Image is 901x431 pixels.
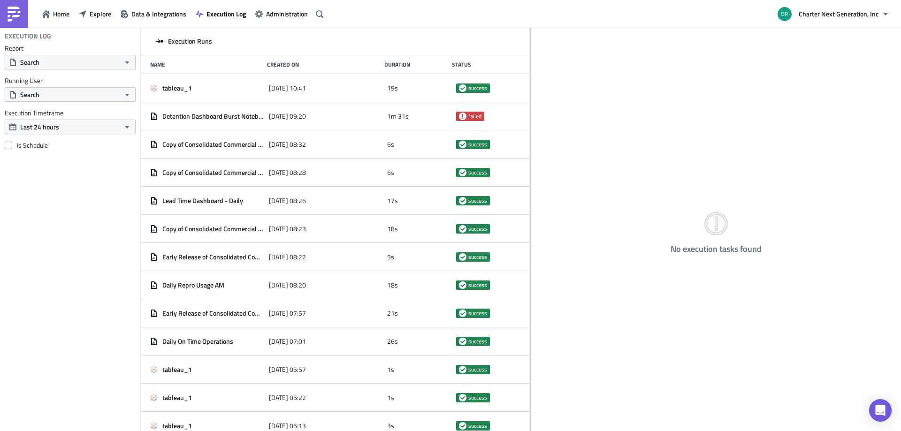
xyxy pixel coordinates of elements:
span: Copy of Consolidated Commercial Summary - Daily [162,140,264,149]
span: Last 24 hours [20,122,59,132]
span: [DATE] 08:32 [269,140,306,149]
button: Last 24 hours [5,120,136,134]
span: 3s [387,422,394,430]
div: Name [150,61,262,68]
span: Early Release of Consolidated Commercial Summary - Daily [162,253,264,261]
span: 1s [387,365,394,374]
span: tableau_1 [162,422,192,430]
span: success [459,141,466,148]
span: [DATE] 08:23 [269,225,306,233]
span: success [459,338,466,345]
span: success [468,225,487,233]
span: Copy of Consolidated Commercial Summary - Daily [162,168,264,177]
div: Duration [384,61,448,68]
span: tableau_1 [162,365,192,374]
span: 18s [387,225,398,233]
span: success [459,422,466,430]
span: success [468,253,487,261]
label: Is Schedule [5,141,136,150]
span: Lead Time Dashboard - Daily [162,197,243,205]
span: success [459,169,466,176]
span: failed [459,113,466,120]
span: 1s [387,393,394,402]
span: Charter Next Generation, Inc [799,9,878,19]
span: [DATE] 05:22 [269,393,306,402]
img: Avatar [777,6,793,22]
span: Data & Integrations [131,9,186,19]
button: Search [5,87,136,102]
span: Daily Repro Usage AM [162,281,224,289]
button: Administration [251,7,313,21]
span: 21s [387,309,398,318]
button: Charter Next Generation, Inc [772,4,894,24]
span: Execution Runs [168,37,212,45]
span: success [459,281,466,289]
span: Daily On Time Operations [162,337,233,346]
div: Created On [267,61,379,68]
label: Report [5,44,136,53]
label: Execution Timeframe [5,109,136,117]
span: [DATE] 08:20 [269,281,306,289]
label: Running User [5,76,136,85]
span: 18s [387,281,398,289]
span: success [459,197,466,204]
span: Administration [266,9,308,19]
span: Early Release of Consolidated Commercial Summary - Daily [162,309,264,318]
span: success [468,197,487,204]
span: 6s [387,140,394,149]
span: [DATE] 10:41 [269,84,306,92]
span: Copy of Consolidated Commercial Summary - Daily [162,225,264,233]
span: [DATE] 08:22 [269,253,306,261]
h4: Execution Log [5,32,51,40]
span: success [468,422,487,430]
span: Execution Log [206,9,246,19]
span: success [468,394,487,401]
span: success [459,366,466,373]
div: Open Intercom Messenger [869,399,892,422]
span: success [459,84,466,92]
span: success [459,394,466,401]
span: [DATE] 07:57 [269,309,306,318]
span: [DATE] 07:01 [269,337,306,346]
span: success [468,310,487,317]
span: success [468,366,487,373]
span: 6s [387,168,394,177]
span: tableau_1 [162,84,192,92]
span: 26s [387,337,398,346]
button: Explore [74,7,116,21]
button: Data & Integrations [116,7,191,21]
span: Search [20,57,39,67]
span: success [459,225,466,233]
span: Detention Dashboard Burst Notebook [162,112,264,121]
span: success [468,338,487,345]
span: [DATE] 05:57 [269,365,306,374]
span: Search [20,90,39,99]
span: 17s [387,197,398,205]
span: Home [53,9,69,19]
span: [DATE] 08:28 [269,168,306,177]
span: success [468,281,487,289]
span: Explore [90,9,111,19]
span: success [468,84,487,92]
span: 5s [387,253,394,261]
span: 1m 31s [387,112,409,121]
span: [DATE] 08:26 [269,197,306,205]
div: Status [452,61,515,68]
h4: No execution tasks found [671,244,762,254]
span: [DATE] 09:20 [269,112,306,121]
span: success [459,253,466,261]
button: Search [5,55,136,69]
span: 19s [387,84,398,92]
button: Home [38,7,74,21]
img: PushMetrics [7,7,22,22]
span: success [468,141,487,148]
span: success [468,169,487,176]
span: failed [468,113,481,120]
button: Execution Log [191,7,251,21]
span: [DATE] 05:13 [269,422,306,430]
